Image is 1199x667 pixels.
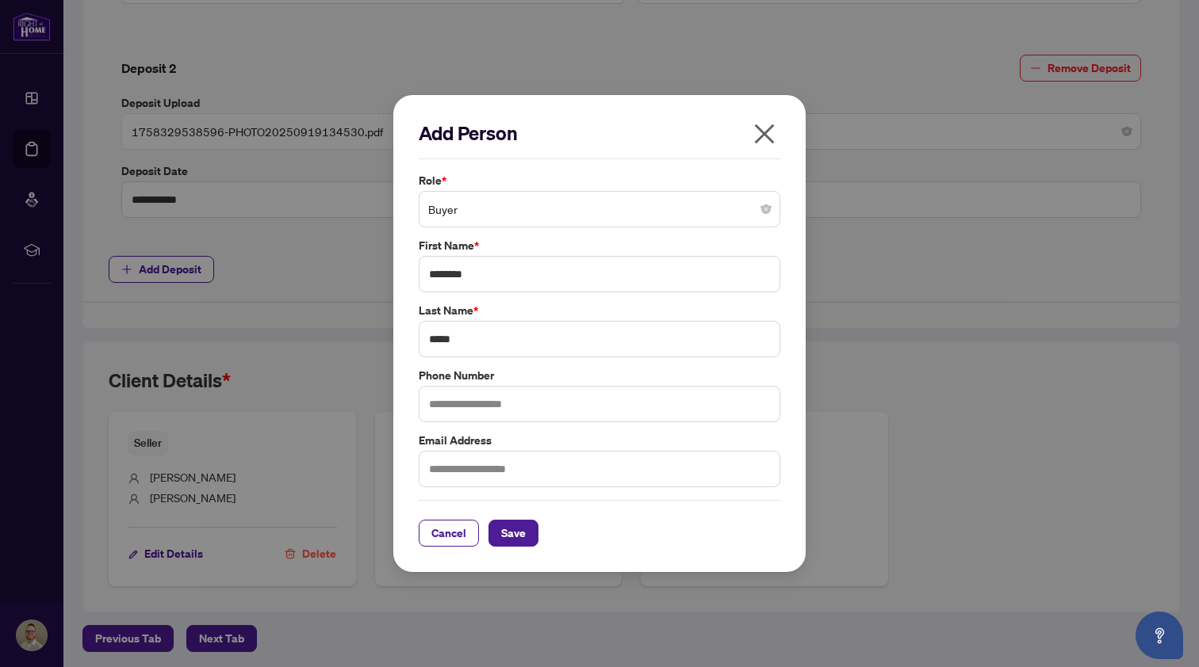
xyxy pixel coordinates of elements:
[419,520,479,547] button: Cancel
[761,204,771,214] span: close-circle
[752,121,777,147] span: close
[1136,612,1183,659] button: Open asap
[419,120,780,146] h2: Add Person
[488,520,538,547] button: Save
[419,432,780,449] label: Email Address
[419,172,780,189] label: Role
[431,520,466,546] span: Cancel
[419,367,780,384] label: Phone Number
[419,237,780,254] label: First Name
[419,302,780,319] label: Last Name
[428,194,771,224] span: Buyer
[501,520,526,546] span: Save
